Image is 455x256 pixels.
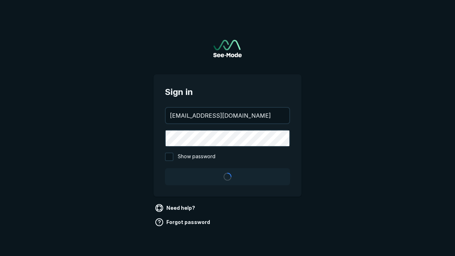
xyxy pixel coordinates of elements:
img: See-Mode Logo [213,40,242,57]
a: Go to sign in [213,40,242,57]
span: Sign in [165,86,290,98]
a: Forgot password [154,217,213,228]
a: Need help? [154,202,198,214]
input: your@email.com [166,108,289,123]
span: Show password [178,153,215,161]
